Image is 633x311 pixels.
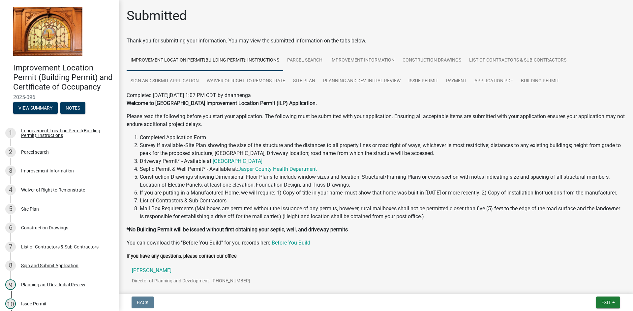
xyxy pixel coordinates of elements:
[289,71,319,92] a: Site Plan
[21,245,99,249] div: List of Contractors & Sub-Contractors
[21,301,46,306] div: Issue Permit
[127,37,625,45] div: Thank you for submitting your information. You may view the submitted information on the tabs below.
[127,239,625,247] p: You can download this "Before You Build" for you records here:
[5,185,16,195] div: 4
[140,157,625,165] li: Driveway Permit* - Available at:
[13,106,58,111] wm-modal-confirm: Summary
[5,279,16,290] div: 9
[5,242,16,252] div: 7
[127,50,283,71] a: Improvement Location Permit(Building Permit): Instructions
[5,128,16,138] div: 1
[127,71,203,92] a: Sign and Submit Application
[596,297,620,308] button: Exit
[140,142,625,157] li: Survey if available -Site Plan showing the size of the structure and the distances to all propert...
[21,225,68,230] div: Construction Drawings
[127,92,251,98] span: Completed [DATE][DATE] 1:07 PM CDT by dnannenga
[21,168,74,173] div: Improvement Information
[137,300,149,305] span: Back
[140,134,625,142] li: Completed Application Form
[238,166,317,172] a: Jasper County Health Department
[272,240,310,246] a: Before You Build
[127,113,625,128] p: Please read the following before you start your application. The following must be submitted with...
[442,71,470,92] a: Payment
[132,268,250,273] p: [PERSON_NAME]
[203,71,289,92] a: Waiver of Right to Remonstrate
[21,128,108,138] div: Improvement Location Permit(Building Permit): Instructions
[21,207,39,211] div: Site Plan
[21,150,49,154] div: Parcel search
[213,158,262,164] a: [GEOGRAPHIC_DATA]
[5,260,16,271] div: 8
[132,278,261,283] p: Director of Planning and Development
[5,222,16,233] div: 6
[140,197,625,205] li: List of Contractors & Sub-Contractors
[319,71,405,92] a: Planning and Dev. Initial Review
[399,50,465,71] a: Construction Drawings
[13,7,82,56] img: Jasper County, Indiana
[13,63,113,91] h4: Improvement Location Permit (Building Permit) and Certificate of Occupancy
[5,147,16,157] div: 2
[405,71,442,92] a: Issue Permit
[60,102,85,114] button: Notes
[132,297,154,308] button: Back
[127,263,625,294] a: [PERSON_NAME]Director of Planning and Development- [PHONE_NUMBER]
[326,50,399,71] a: Improvement Information
[601,300,611,305] span: Exit
[21,188,85,192] div: Waiver of Right to Remonstrate
[127,8,187,24] h1: Submitted
[283,50,326,71] a: Parcel search
[127,226,348,233] strong: *No Building Permit will be issued without first obtaining your septic, well, and driveway permits
[140,165,625,173] li: Septic Permit & Well Permit* - Available at:
[5,166,16,176] div: 3
[140,189,625,197] li: If you are putting in a Manufactured Home, we will require: 1) Copy of title in your name -must s...
[13,102,58,114] button: View Summary
[140,173,625,189] li: Construction Drawings showing Dimensional Floor Plans to include window sizes and location, Struc...
[209,278,250,283] span: - [PHONE_NUMBER]
[5,298,16,309] div: 10
[60,106,85,111] wm-modal-confirm: Notes
[465,50,570,71] a: List of Contractors & Sub-Contractors
[21,282,85,287] div: Planning and Dev. Initial Review
[140,205,625,220] li: Mail Box Requirements (Mailboxes are permitted without the issuance of any permits, however, rura...
[470,71,517,92] a: Application PDF
[127,254,237,259] label: If you have any questions, please contact our office
[127,100,317,106] strong: Welcome to [GEOGRAPHIC_DATA] Improvement Location Permit (ILP) Application.
[5,204,16,214] div: 5
[13,94,105,100] span: 2025-096
[21,263,78,268] div: Sign and Submit Application
[517,71,563,92] a: Building Permit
